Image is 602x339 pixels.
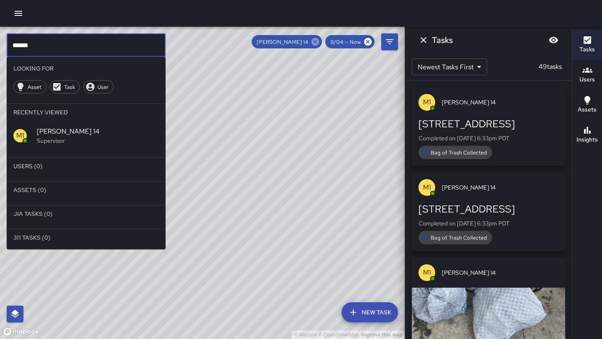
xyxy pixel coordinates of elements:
p: Supervisor [37,137,159,145]
h6: Tasks [432,33,453,47]
li: Assets (0) [7,182,166,198]
span: [PERSON_NAME] 14 [442,268,559,277]
button: Filters [381,33,398,50]
p: M1 [16,131,24,141]
button: Assets [572,90,602,120]
h6: Assets [578,105,597,114]
p: M1 [423,268,431,278]
button: Tasks [572,30,602,60]
div: Task [50,80,80,94]
button: M1[PERSON_NAME] 14[STREET_ADDRESS]Completed on [DATE] 6:33pm PDTBag of Trash Collected [412,87,565,166]
p: M1 [423,97,431,107]
span: [PERSON_NAME] 14 [442,98,559,106]
div: 9/04 — Now [325,35,375,48]
p: 49 tasks [535,62,565,72]
p: M1 [423,182,431,192]
span: User [93,83,113,91]
h6: Insights [576,135,598,144]
li: Looking For [7,60,166,77]
div: Newest Tasks First [412,58,487,75]
div: [STREET_ADDRESS] [418,202,559,216]
li: 311 Tasks (0) [7,229,166,246]
h6: Users [579,75,595,84]
p: Completed on [DATE] 6:33pm PDT [418,134,559,142]
span: 9/04 — Now [325,38,366,46]
button: New Task [342,302,398,322]
div: User [83,80,114,94]
span: [PERSON_NAME] 14 [37,126,159,137]
span: [PERSON_NAME] 14 [442,183,559,192]
div: M1[PERSON_NAME] 14Supervisor [7,121,166,151]
span: Task [59,83,79,91]
h6: Tasks [579,45,595,54]
button: Users [572,60,602,90]
button: M1[PERSON_NAME] 14[STREET_ADDRESS]Completed on [DATE] 6:33pm PDTBag of Trash Collected [412,172,565,251]
li: Recently Viewed [7,104,166,121]
span: Bag of Trash Collected [426,234,492,241]
span: Bag of Trash Collected [426,149,492,156]
button: Insights [572,120,602,150]
div: Asset [13,80,46,94]
span: [PERSON_NAME] 14 [252,38,313,46]
li: Users (0) [7,158,166,175]
button: Dismiss [415,32,432,48]
p: Completed on [DATE] 6:33pm PDT [418,219,559,228]
button: Blur [545,32,562,48]
li: Jia Tasks (0) [7,205,166,222]
div: [PERSON_NAME] 14 [252,35,322,48]
span: Asset [23,83,46,91]
div: [STREET_ADDRESS] [418,117,559,131]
